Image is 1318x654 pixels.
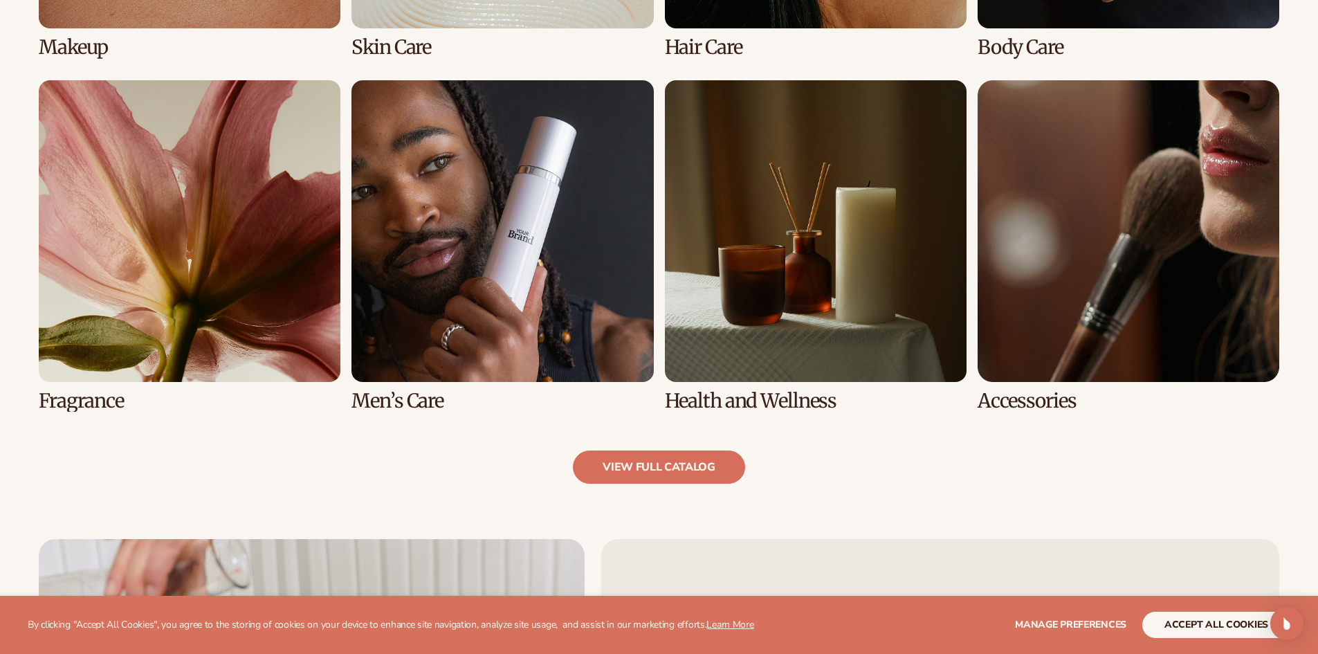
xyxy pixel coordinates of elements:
[1015,612,1126,638] button: Manage preferences
[39,37,340,58] h3: Makeup
[1015,618,1126,631] span: Manage preferences
[978,80,1279,412] div: 8 / 8
[351,80,653,412] div: 6 / 8
[39,80,340,412] div: 5 / 8
[978,37,1279,58] h3: Body Care
[351,37,653,58] h3: Skin Care
[706,618,753,631] a: Learn More
[665,37,967,58] h3: Hair Care
[1142,612,1290,638] button: accept all cookies
[573,451,745,484] a: view full catalog
[665,80,967,412] div: 7 / 8
[1270,607,1303,640] div: Open Intercom Messenger
[28,619,754,631] p: By clicking "Accept All Cookies", you agree to the storing of cookies on your device to enhance s...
